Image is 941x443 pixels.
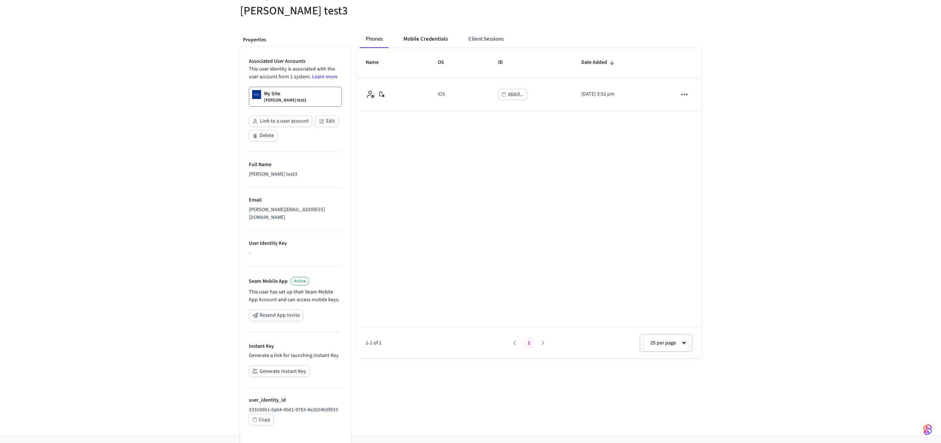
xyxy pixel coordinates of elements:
[249,249,342,257] div: -
[366,57,388,68] span: Name
[249,414,274,425] button: Copy
[249,396,342,404] p: user_identity_id
[923,424,932,436] img: SeamLogoGradient.69752ec5.svg
[249,116,312,127] button: Link to a user account
[249,58,342,65] p: Associated User Accounts
[252,90,261,99] img: Dormakaba Community Site Logo
[249,352,342,360] p: Generate a link for launching Instant Key
[249,343,342,350] p: Instant Key
[249,365,309,377] button: Generate Instant Key
[264,97,306,103] p: [PERSON_NAME] test3
[259,415,270,425] div: Copy
[463,30,510,48] button: Client Sessions
[249,161,342,169] p: Full Name
[249,278,288,285] p: Seam Mobile App
[508,337,550,349] nav: pagination navigation
[438,90,445,98] div: iOS
[360,30,389,48] button: Phones
[249,240,342,247] p: User Identity Key
[366,339,508,347] span: 1-1 of 1
[264,90,280,97] p: My Site
[498,57,512,68] span: ID
[249,406,342,414] p: 333188b1-6a64-40d1-9783-4e2b540df833
[397,30,454,48] button: Mobile Credentials
[249,288,342,304] p: This user has set up their Seam Mobile App Account and can access mobile keys.
[249,206,342,221] div: [PERSON_NAME][EMAIL_ADDRESS][DOMAIN_NAME]
[644,334,688,352] div: 25 per page
[315,116,339,127] button: Edit
[581,57,617,68] span: Date Added
[312,73,338,80] a: Learn more
[249,87,342,107] a: My Site[PERSON_NAME] test3
[581,90,659,98] p: [DATE] 3:52 pm
[249,65,342,81] p: This user identity is associated with the user account from 1 system.
[508,90,524,99] div: 068cf...
[249,171,342,178] div: [PERSON_NAME] test3
[438,57,454,68] span: OS
[294,278,306,284] span: Active
[523,337,535,349] button: page 1
[240,3,466,18] h5: [PERSON_NAME] test3
[249,310,303,321] button: Resend App Invite
[249,130,277,141] button: Delete
[357,48,701,111] table: sticky table
[249,196,342,204] p: Email
[243,36,348,44] p: Properties
[498,89,527,100] button: 068cf...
